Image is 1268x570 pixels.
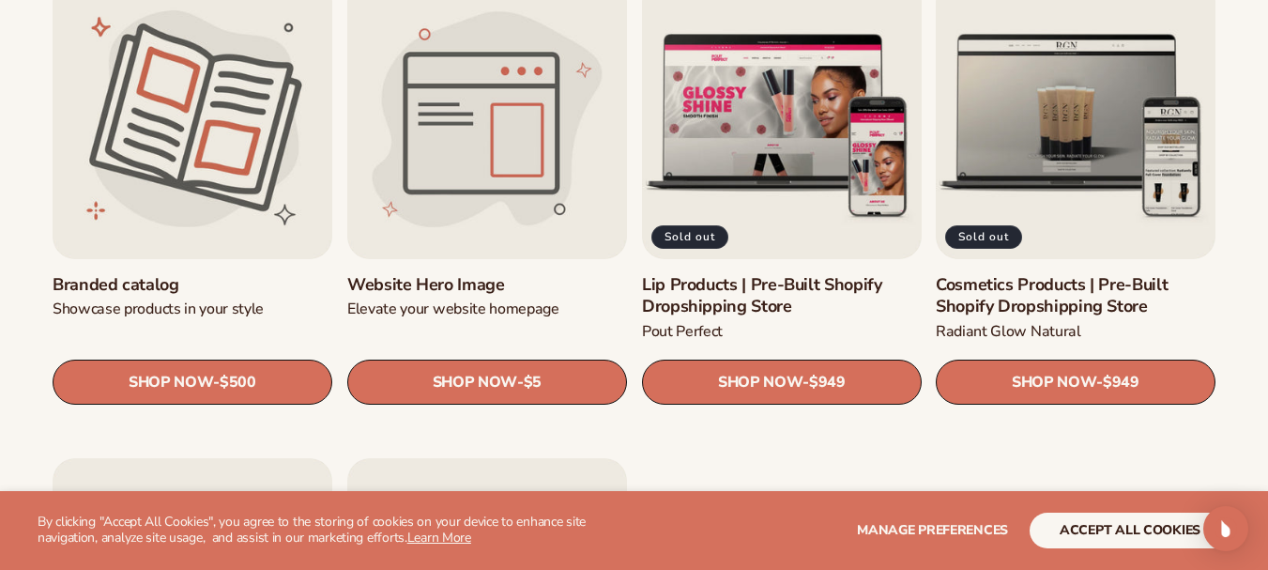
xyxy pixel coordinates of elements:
[407,529,471,547] a: Learn More
[936,274,1215,318] a: Cosmetics Products | Pre-Built Shopify Dropshipping Store
[1012,374,1096,392] span: SHOP NOW
[857,513,1008,548] button: Manage preferences
[809,375,846,393] span: $949
[347,274,627,296] a: Website Hero Image
[717,374,802,392] span: SHOP NOW
[642,274,922,318] a: Lip Products | Pre-Built Shopify Dropshipping Store
[129,374,213,392] span: SHOP NOW
[53,274,332,296] a: Branded catalog
[524,375,542,393] span: $5
[53,361,332,406] a: SHOP NOW- $500
[936,361,1215,406] a: SHOP NOW- $949
[347,361,627,406] a: SHOP NOW- $5
[857,521,1008,539] span: Manage preferences
[642,361,922,406] a: SHOP NOW- $949
[1203,506,1248,551] div: Open Intercom Messenger
[1103,375,1139,393] span: $949
[432,374,516,392] span: SHOP NOW
[220,375,256,393] span: $500
[1030,513,1230,548] button: accept all cookies
[38,515,626,547] p: By clicking "Accept All Cookies", you agree to the storing of cookies on your device to enhance s...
